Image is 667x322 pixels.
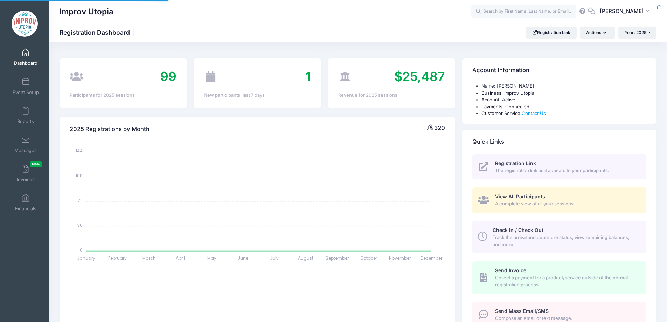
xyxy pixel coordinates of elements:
[109,255,127,261] tspan: February
[78,222,83,228] tspan: 36
[580,27,615,39] button: Actions
[30,161,42,167] span: New
[76,148,83,154] tspan: 144
[9,74,42,98] a: Event Setup
[481,90,646,97] li: Business: Improv Utopia
[522,110,546,116] a: Contact Us
[14,60,37,66] span: Dashboard
[270,255,279,261] tspan: July
[160,69,176,84] span: 99
[389,255,411,261] tspan: November
[472,187,646,213] a: View All Participants A complete view of all your sessions.
[495,160,536,166] span: Registration Link
[618,27,656,39] button: Year: 2025
[70,92,176,99] div: Participants for 2025 sessions
[306,69,311,84] span: 1
[12,11,38,37] img: Improv Utopia
[9,161,42,186] a: InvoicesNew
[9,132,42,157] a: Messages
[481,96,646,103] li: Account: Active
[80,247,83,253] tspan: 0
[495,274,638,288] span: Collect a payment for a product/service outside of the normal registration process
[495,167,638,174] span: The registration link as it appears to your participants.
[495,308,549,314] span: Send Mass Email/SMS
[78,197,83,203] tspan: 72
[9,103,42,128] a: Reports
[495,193,545,199] span: View All Participants
[17,118,34,124] span: Reports
[472,261,646,294] a: Send Invoice Collect a payment for a product/service outside of the normal registration process
[495,267,526,273] span: Send Invoice
[76,173,83,179] tspan: 108
[142,255,156,261] tspan: March
[471,5,576,19] input: Search by First Name, Last Name, or Email...
[77,255,96,261] tspan: January
[495,200,638,207] span: A complete view of all your sessions.
[15,206,36,212] span: Financials
[13,89,39,95] span: Event Setup
[495,315,638,322] span: Compose an email or text message.
[176,255,185,261] tspan: April
[472,154,646,180] a: Registration Link The registration link as it appears to your participants.
[298,255,314,261] tspan: August
[493,227,543,233] span: Check In / Check Out
[60,29,136,36] h1: Registration Dashboard
[526,27,577,39] a: Registration Link
[17,177,35,183] span: Invoices
[9,190,42,215] a: Financials
[207,255,216,261] tspan: May
[238,255,249,261] tspan: June
[595,4,656,20] button: [PERSON_NAME]
[70,119,150,139] h4: 2025 Registrations by Month
[421,255,443,261] tspan: December
[472,61,529,81] h4: Account Information
[9,45,42,69] a: Dashboard
[481,110,646,117] li: Customer Service:
[481,103,646,110] li: Payments: Connected
[60,4,113,20] h1: Improv Utopia
[600,7,644,15] span: [PERSON_NAME]
[326,255,349,261] tspan: September
[625,30,646,35] span: Year: 2025
[14,148,37,153] span: Messages
[434,124,445,131] span: 320
[360,255,377,261] tspan: October
[472,132,504,152] h4: Quick Links
[394,69,445,84] span: $25,487
[481,83,646,90] li: Name: [PERSON_NAME]
[472,221,646,253] a: Check In / Check Out Track the arrival and departure status, view remaining balances, and more.
[338,92,445,99] div: Revenue for 2025 sessions
[493,234,638,248] span: Track the arrival and departure status, view remaining balances, and more.
[204,92,311,99] div: New participants: last 7 days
